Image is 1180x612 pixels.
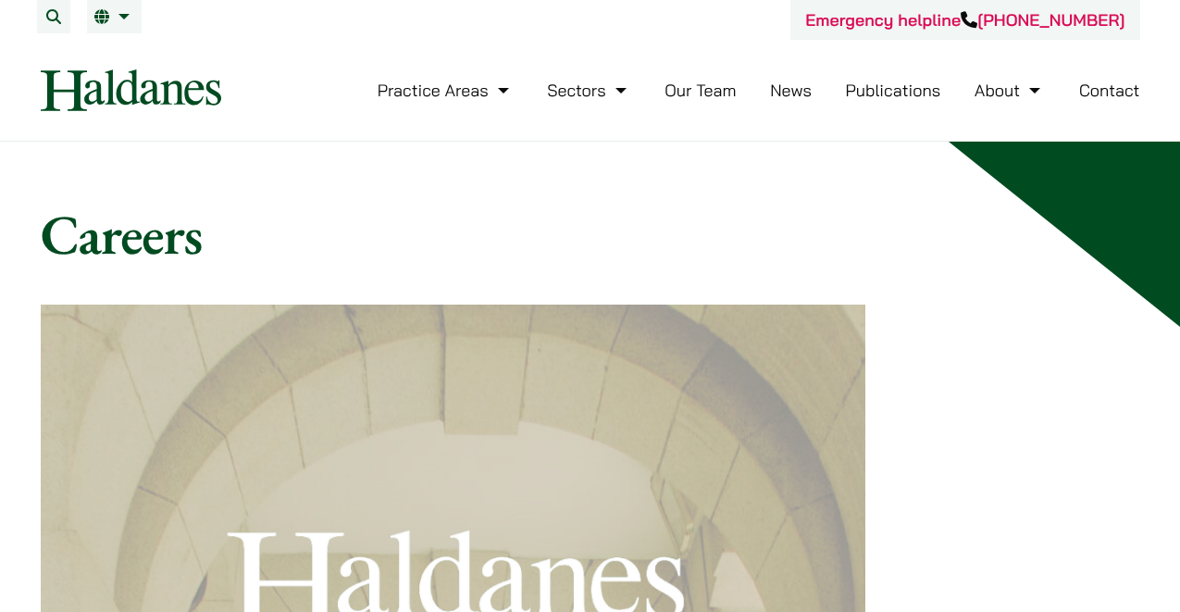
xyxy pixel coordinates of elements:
a: EN [94,9,134,24]
a: Contact [1079,80,1140,101]
a: Our Team [665,80,736,101]
a: Emergency helpline[PHONE_NUMBER] [805,9,1124,31]
img: Logo of Haldanes [41,69,221,111]
a: Sectors [547,80,630,101]
a: Practice Areas [378,80,514,101]
a: News [770,80,812,101]
h1: Careers [41,201,1140,268]
a: Publications [846,80,941,101]
a: About [975,80,1045,101]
